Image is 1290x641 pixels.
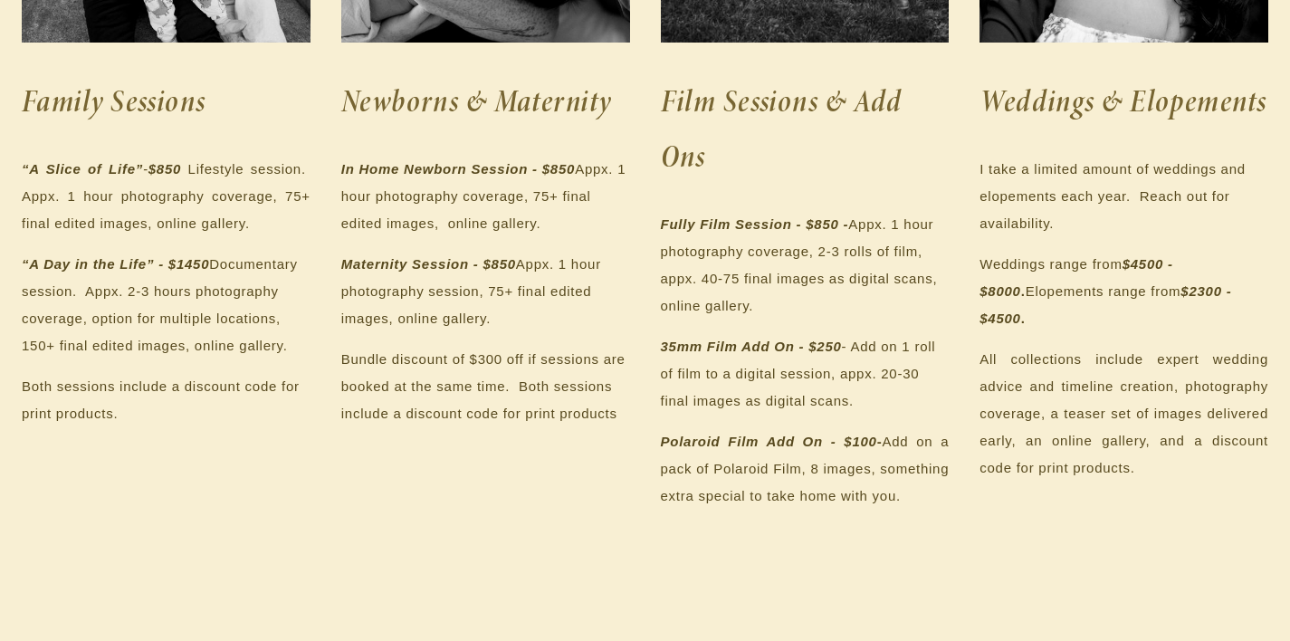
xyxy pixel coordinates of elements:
p: Lifestyle session. Appx. 1 hour photography coverage, 75+ final edited images, online gallery. [22,156,311,237]
strong: - [661,434,883,449]
p: Bundle discount of $300 off if sessions are booked at the same time. Both sessions include a disc... [341,346,630,427]
p: Appx. 1 hour photography coverage, 2-3 rolls of film, appx. 40-75 final images as digital scans, ... [661,211,950,320]
p: Appx. 1 hour photography session, 75+ final edited images, online gallery. [341,251,630,332]
h2: Newborns & Maternity [341,73,630,129]
em: In Home Newborn Session - $850 [341,161,575,177]
p: Appx. 1 hour photography coverage, 75+ final edited images, online gallery. [341,156,630,237]
em: Fully Film Session - $850 - [661,216,849,232]
em: 35mm Film Add On - $250 [661,339,842,354]
em: “A Slice of Life” [22,161,143,177]
p: All collections include expert wedding advice and timeline creation, photography coverage, a teas... [979,346,1268,482]
p: Add on a pack of Polaroid Film, 8 images, something extra special to take home with you. [661,428,950,510]
p: Both sessions include a discount code for print products. [22,373,311,427]
em: “A Day in the Life” - $1450 [22,256,209,272]
p: Weddings range from Elopements range from [979,251,1268,332]
em: - [143,161,148,177]
p: - Add on 1 roll of film to a digital session, appx. 20-30 final images as digital scans. [661,333,950,415]
p: Documentary session. Appx. 2-3 hours photography coverage, option for multiple locations, 150+ fi... [22,251,311,359]
h2: Family Sessions [22,73,311,129]
em: Maternity Session - $850 [341,256,516,272]
em: Polaroid Film Add On - $100 [661,434,877,449]
h2: Film Sessions & Add Ons [661,73,950,184]
p: I take a limited amount of weddings and elopements each year. Reach out for availability. [979,156,1268,237]
em: $850 [148,161,181,177]
h2: Weddings & Elopements [979,73,1268,129]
